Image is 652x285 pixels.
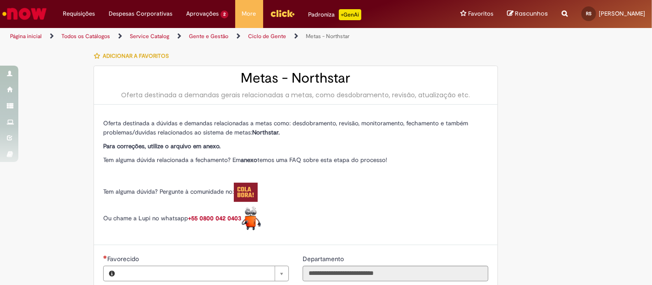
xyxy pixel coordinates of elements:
img: click_logo_yellow_360x200.png [270,6,295,20]
img: Colabora%20logo.pngx [234,183,258,202]
a: +55 0800 042 0403 [188,214,261,222]
span: Adicionar a Favoritos [103,52,169,60]
span: Despesas Corporativas [109,9,172,18]
span: [PERSON_NAME] [599,10,645,17]
img: ServiceNow [1,5,48,23]
div: Padroniza [309,9,361,20]
label: Somente leitura - Departamento [303,254,346,263]
a: Service Catalog [130,33,169,40]
span: Ou chame a Lupi no whatsapp [103,214,261,222]
strong: anexo [241,156,257,164]
strong: Para correções, utilize o arquivo em anexo. [103,142,221,150]
a: Limpar campo Favorecido [120,266,288,281]
a: Gente e Gestão [189,33,228,40]
span: Tem alguma dúvida? Pergunte à comunidade no: [103,188,258,196]
span: Oferta destinada a dúvidas e demandas relacionadas a metas como: desdobramento, revisão, monitora... [103,119,468,136]
ul: Trilhas de página [7,28,428,45]
span: Necessários [103,255,107,259]
a: Todos os Catálogos [61,33,110,40]
span: Aprovações [186,9,219,18]
button: Adicionar a Favoritos [94,46,174,66]
span: More [242,9,256,18]
span: RS [586,11,591,17]
span: Necessários - Favorecido [107,255,141,263]
p: +GenAi [339,9,361,20]
img: Lupi%20logo.pngx [241,207,261,231]
span: 2 [221,11,228,18]
a: Ciclo de Gente [248,33,286,40]
a: Metas - Northstar [306,33,349,40]
span: Favoritos [468,9,493,18]
a: Colabora [234,188,258,196]
span: Rascunhos [515,9,548,18]
strong: Northstar. [252,129,280,136]
button: Favorecido, Visualizar este registro [104,266,120,281]
span: Tem alguma dúvida relacionada a fechamento? Em temos uma FAQ sobre esta etapa do processo! [103,156,387,164]
a: Rascunhos [507,10,548,18]
input: Departamento [303,266,488,281]
div: Oferta destinada a demandas gerais relacionadas a metas, como desdobramento, revisão, atualização... [103,90,488,100]
span: Requisições [63,9,95,18]
a: Página inicial [10,33,42,40]
h2: Metas - Northstar [103,71,488,86]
